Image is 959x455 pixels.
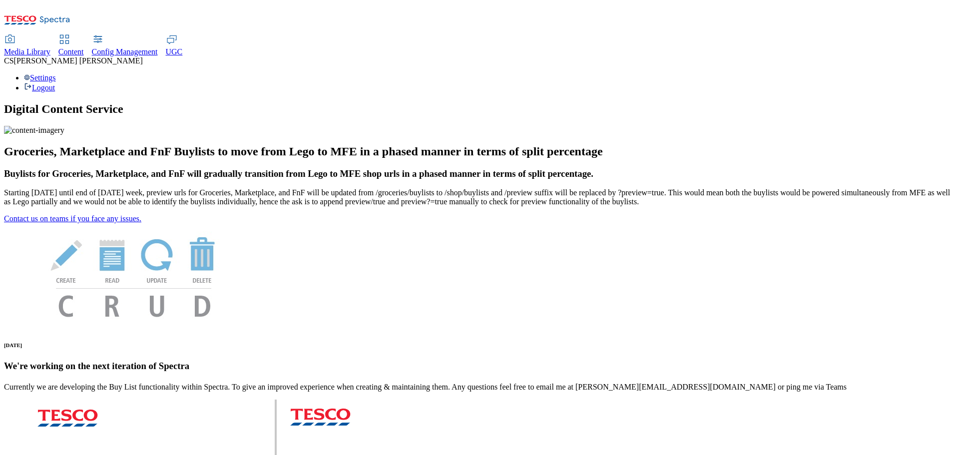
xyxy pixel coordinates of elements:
[166,47,183,56] span: UGC
[24,73,56,82] a: Settings
[4,214,141,223] a: Contact us on teams if you face any issues.
[24,83,55,92] a: Logout
[4,361,955,372] h3: We're working on the next iteration of Spectra
[4,145,955,158] h2: Groceries, Marketplace and FnF Buylists to move from Lego to MFE in a phased manner in terms of s...
[4,47,50,56] span: Media Library
[4,342,955,348] h6: [DATE]
[4,188,955,206] p: Starting [DATE] until end of [DATE] week, preview urls for Groceries, Marketplace, and FnF will b...
[58,35,84,56] a: Content
[4,126,64,135] img: content-imagery
[4,168,955,179] h3: Buylists for Groceries, Marketplace, and FnF will gradually transition from Lego to MFE shop urls...
[4,223,264,328] img: News Image
[58,47,84,56] span: Content
[4,383,955,392] p: Currently we are developing the Buy List functionality within Spectra. To give an improved experi...
[4,35,50,56] a: Media Library
[166,35,183,56] a: UGC
[4,56,14,65] span: CS
[4,102,955,116] h1: Digital Content Service
[92,35,158,56] a: Config Management
[92,47,158,56] span: Config Management
[14,56,143,65] span: [PERSON_NAME] [PERSON_NAME]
